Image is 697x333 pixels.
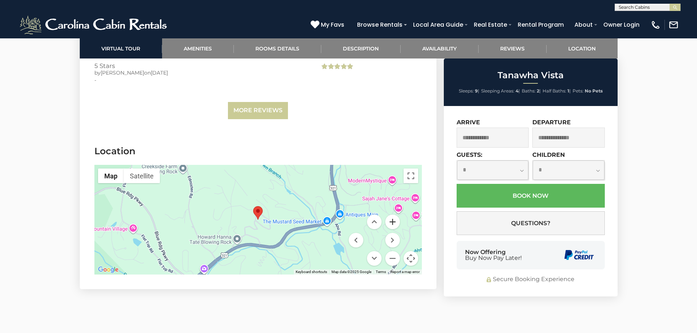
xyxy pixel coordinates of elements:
a: Reviews [479,38,547,58]
label: Children [532,151,565,158]
a: Rental Program [514,18,567,31]
strong: 2 [537,88,539,94]
div: Now Offering [465,249,522,261]
a: Virtual Tour [80,38,162,58]
strong: 1 [567,88,569,94]
span: [PERSON_NAME] [101,69,144,76]
li: | [522,86,541,96]
a: My Favs [311,20,346,30]
button: Show street map [98,169,124,183]
a: About [571,18,596,31]
button: Show satellite imagery [124,169,160,183]
a: Owner Login [600,18,643,31]
img: mail-regular-white.png [668,20,679,30]
label: Arrive [457,119,480,126]
button: Zoom in [385,215,400,229]
button: Book Now [457,184,605,208]
button: Zoom out [385,251,400,266]
span: Map data ©2025 Google [331,270,371,274]
span: Buy Now Pay Later! [465,255,522,261]
a: Amenities [162,38,234,58]
button: Move right [385,233,400,247]
h3: 5 Stars [94,63,309,69]
button: Move down [367,251,382,266]
a: Report a map error [390,270,420,274]
span: Sleeping Areas: [481,88,514,94]
a: Description [321,38,401,58]
strong: No Pets [585,88,603,94]
div: Secure Booking Experience [457,275,605,284]
span: Half Baths: [543,88,566,94]
img: White-1-2.png [18,14,170,36]
button: Move left [349,233,363,247]
label: Departure [532,119,571,126]
a: More Reviews [228,102,288,119]
a: Location [547,38,618,58]
a: Availability [401,38,479,58]
button: Questions? [457,211,605,235]
strong: 4 [516,88,518,94]
li: | [481,86,520,96]
button: Keyboard shortcuts [296,269,327,275]
button: Move up [367,215,382,229]
a: Terms (opens in new tab) [376,270,386,274]
span: My Favs [321,20,344,29]
label: Guests: [457,151,482,158]
div: by on [94,69,309,76]
div: - [94,76,309,84]
h2: Tanawha Vista [446,71,616,80]
li: | [459,86,479,96]
span: [DATE] [151,69,168,76]
button: Toggle fullscreen view [404,169,418,183]
a: Local Area Guide [409,18,467,31]
div: Tanawha Vista [253,206,263,220]
img: Google [96,265,120,275]
a: Browse Rentals [353,18,406,31]
a: Rooms Details [234,38,321,58]
span: Sleeps: [459,88,474,94]
button: Map camera controls [404,251,418,266]
h3: Location [94,145,422,158]
span: Baths: [522,88,536,94]
strong: 9 [475,88,478,94]
a: Open this area in Google Maps (opens a new window) [96,265,120,275]
img: phone-regular-white.png [651,20,661,30]
a: Real Estate [470,18,511,31]
li: | [543,86,571,96]
span: Pets: [573,88,584,94]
